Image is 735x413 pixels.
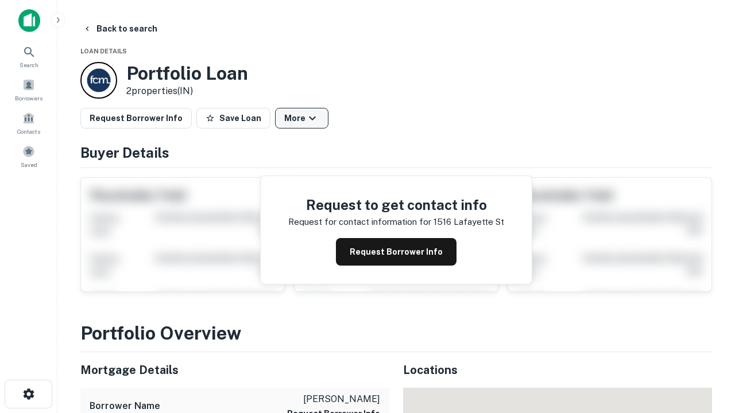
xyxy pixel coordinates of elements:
h5: Mortgage Details [80,361,389,379]
a: Saved [3,141,54,172]
button: Save Loan [196,108,270,128]
h5: Locations [403,361,712,379]
span: Loan Details [80,48,127,54]
p: Request for contact information for [288,215,431,229]
button: Request Borrower Info [80,108,192,128]
h3: Portfolio Overview [80,320,712,347]
a: Search [3,41,54,72]
span: Contacts [17,127,40,136]
p: [PERSON_NAME] [287,392,380,406]
h6: Borrower Name [90,399,160,413]
h4: Buyer Details [80,142,712,163]
h4: Request to get contact info [288,194,504,215]
h3: Portfolio Loan [126,63,248,84]
button: More [275,108,328,128]
p: 1516 lafayette st [434,215,504,229]
button: Request Borrower Info [336,238,457,266]
span: Saved [21,160,37,169]
a: Contacts [3,107,54,138]
p: 2 properties (IN) [126,84,248,98]
a: Borrowers [3,74,54,105]
span: Borrowers [15,93,42,103]
span: Search [20,60,38,69]
img: capitalize-icon.png [18,9,40,32]
button: Back to search [78,18,162,39]
iframe: Chat Widget [678,285,735,340]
